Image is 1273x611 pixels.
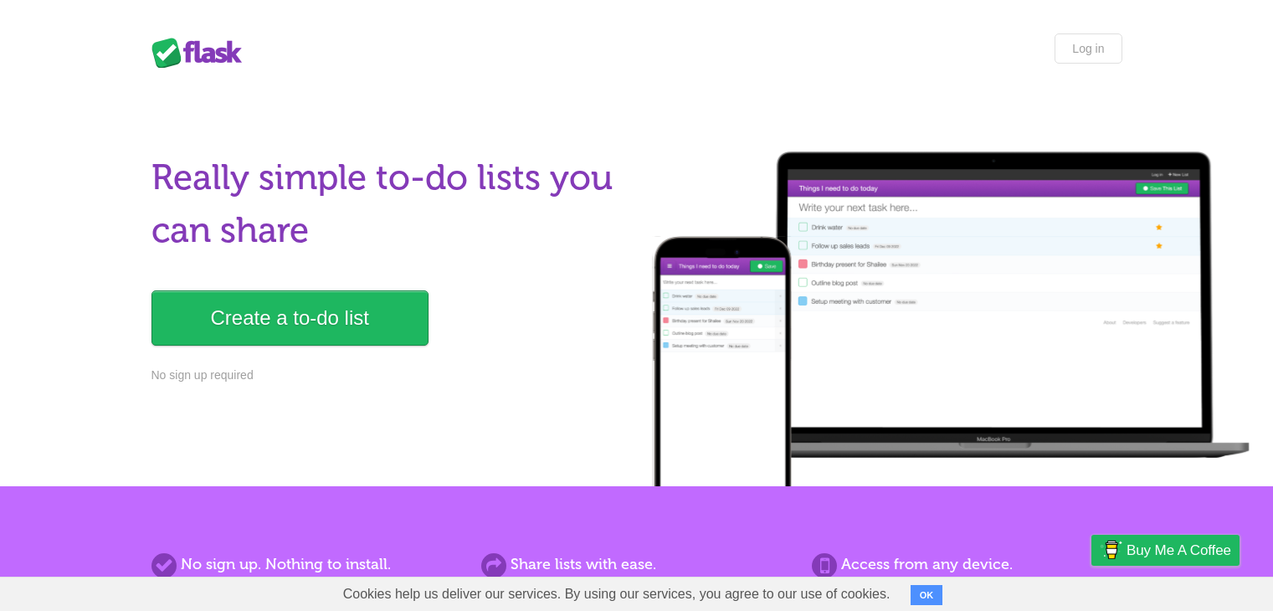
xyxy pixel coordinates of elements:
a: Log in [1055,33,1122,64]
a: Buy me a coffee [1091,535,1240,566]
h2: No sign up. Nothing to install. [151,553,461,576]
a: Create a to-do list [151,290,429,346]
button: OK [911,585,943,605]
img: Buy me a coffee [1100,536,1122,564]
span: Cookies help us deliver our services. By using our services, you agree to our use of cookies. [326,578,907,611]
h2: Access from any device. [812,553,1122,576]
h2: Share lists with ease. [481,553,791,576]
div: Flask Lists [151,38,252,68]
h1: Really simple to-do lists you can share [151,151,627,257]
span: Buy me a coffee [1127,536,1231,565]
p: No sign up required [151,367,627,384]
